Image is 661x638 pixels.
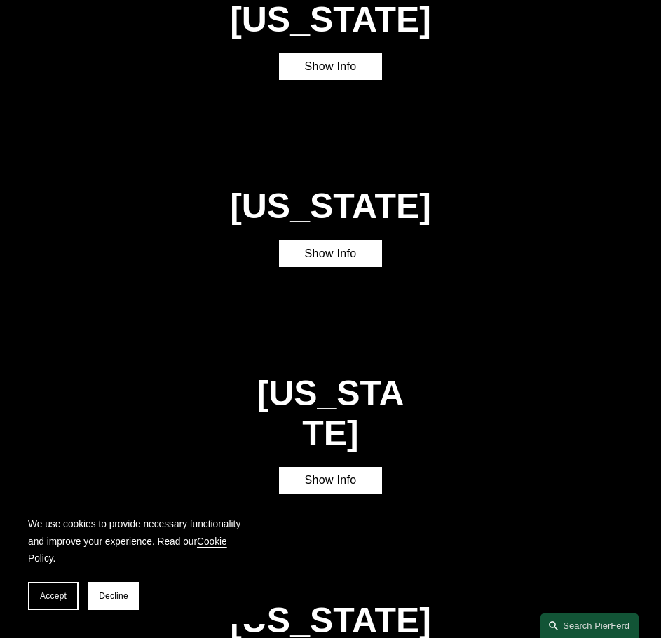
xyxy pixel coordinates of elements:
h1: [US_STATE] [253,374,409,454]
a: Show Info [279,53,383,80]
a: Show Info [279,240,383,267]
p: We use cookies to provide necessary functionality and improve your experience. Read our . [28,516,252,568]
h1: [US_STATE] [201,186,460,226]
span: Accept [40,591,67,601]
a: Cookie Policy [28,536,227,564]
button: Decline [88,582,139,610]
section: Cookie banner [14,502,266,624]
span: Decline [99,591,128,601]
a: Search this site [540,613,639,638]
button: Accept [28,582,79,610]
a: Show Info [279,467,383,494]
